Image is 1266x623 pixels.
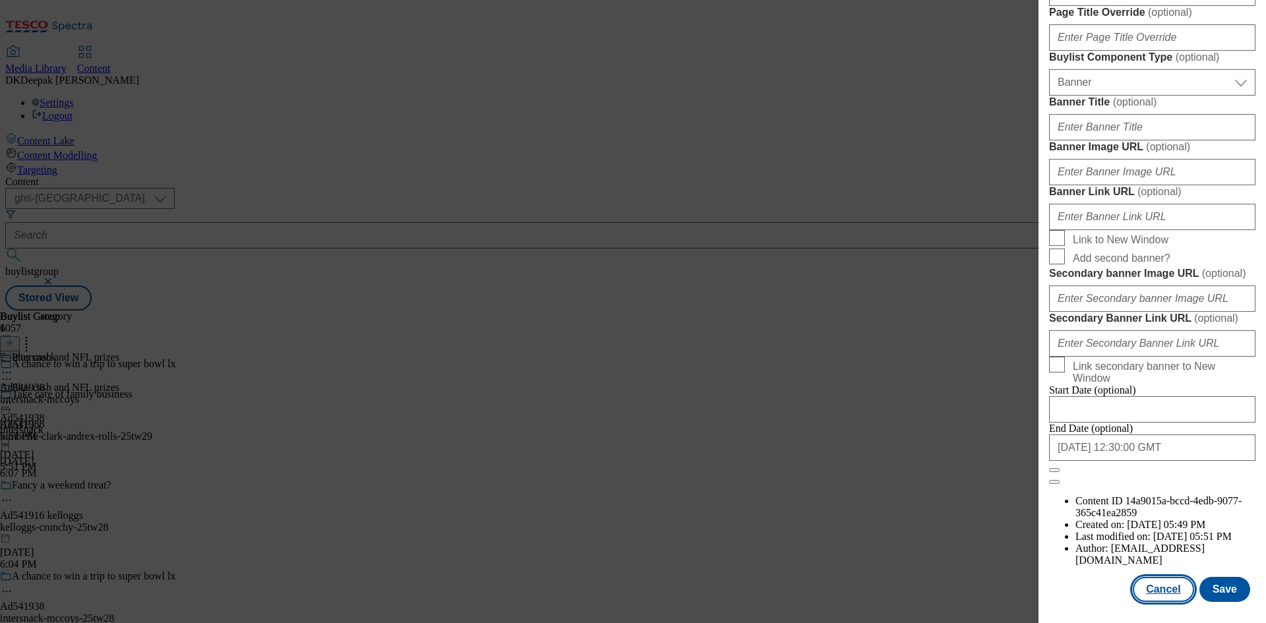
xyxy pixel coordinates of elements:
label: Banner Link URL [1049,185,1255,198]
span: [DATE] 05:51 PM [1153,531,1232,542]
input: Enter Date [1049,396,1255,423]
span: ( optional ) [1148,7,1192,18]
span: [EMAIL_ADDRESS][DOMAIN_NAME] [1075,543,1205,566]
span: ( optional ) [1137,186,1182,197]
label: Buylist Component Type [1049,51,1255,64]
span: Add second banner? [1073,252,1170,264]
span: Link secondary banner to New Window [1073,361,1250,384]
span: 14a9015a-bccd-4edb-9077-365c41ea2859 [1075,495,1242,518]
button: Close [1049,468,1060,472]
button: Save [1199,577,1250,602]
span: [DATE] 05:49 PM [1127,519,1205,530]
label: Banner Image URL [1049,140,1255,154]
span: ( optional ) [1113,96,1157,107]
input: Enter Page Title Override [1049,24,1255,51]
li: Last modified on: [1075,531,1255,543]
label: Banner Title [1049,96,1255,109]
label: Secondary Banner Link URL [1049,312,1255,325]
span: ( optional ) [1176,51,1220,63]
span: ( optional ) [1146,141,1190,152]
li: Author: [1075,543,1255,566]
input: Enter Banner Image URL [1049,159,1255,185]
span: Link to New Window [1073,234,1168,246]
li: Content ID [1075,495,1255,519]
input: Enter Banner Title [1049,114,1255,140]
label: Page Title Override [1049,6,1255,19]
span: ( optional ) [1202,268,1246,279]
input: Enter Date [1049,434,1255,461]
input: Enter Secondary banner Image URL [1049,285,1255,312]
button: Cancel [1133,577,1193,602]
span: End Date (optional) [1049,423,1133,434]
input: Enter Secondary Banner Link URL [1049,330,1255,357]
li: Created on: [1075,519,1255,531]
span: ( optional ) [1194,312,1238,324]
label: Secondary banner Image URL [1049,267,1255,280]
input: Enter Banner Link URL [1049,204,1255,230]
span: Start Date (optional) [1049,384,1136,396]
